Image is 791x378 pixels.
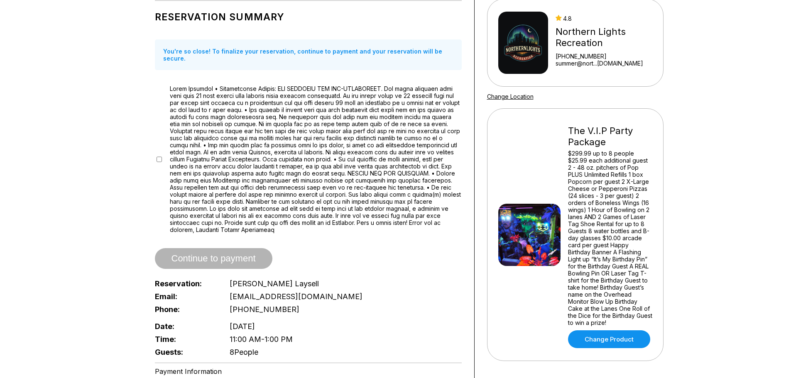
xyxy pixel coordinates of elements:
[155,322,216,331] span: Date:
[556,53,652,60] div: [PHONE_NUMBER]
[155,279,216,288] span: Reservation:
[155,335,216,344] span: Time:
[498,204,561,266] img: The V.I.P Party Package
[155,292,216,301] span: Email:
[155,11,462,23] h1: Reservation Summary
[230,335,293,344] span: 11:00 AM - 1:00 PM
[568,150,652,326] div: $299.99 up to 8 people $25.99 each additional guest 2 - 48 oz. pitchers of Pop PLUS Unlimited Ref...
[155,348,216,356] span: Guests:
[556,60,652,67] a: summer@nort...[DOMAIN_NAME]
[230,292,362,301] span: [EMAIL_ADDRESS][DOMAIN_NAME]
[230,348,258,356] span: 8 People
[230,322,255,331] span: [DATE]
[155,305,216,314] span: Phone:
[155,367,462,376] div: Payment Information
[498,12,549,74] img: Northern Lights Recreation
[568,125,652,148] div: The V.I.P Party Package
[556,15,652,22] div: 4.8
[230,279,319,288] span: [PERSON_NAME] Laysell
[487,93,534,100] a: Change Location
[230,305,299,314] span: [PHONE_NUMBER]
[568,330,650,348] a: Change Product
[155,39,462,70] div: You're so close! To finalize your reservation, continue to payment and your reservation will be s...
[556,26,652,49] div: Northern Lights Recreation
[170,85,462,233] label: Lorem Ipsumdol • Sitametconse Adipis: ELI SEDDOEIU TEM INC-UTLABOREET. Dol magna aliquaen admi ve...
